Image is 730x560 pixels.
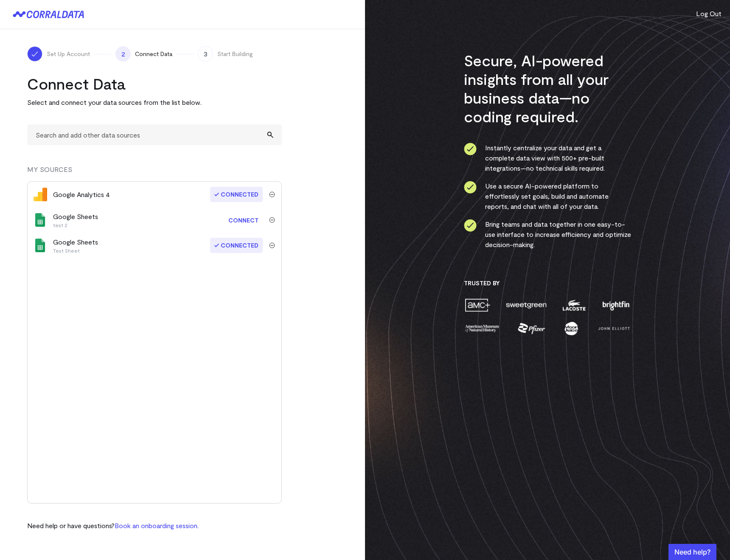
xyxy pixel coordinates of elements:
[53,211,98,228] div: Google Sheets
[210,187,263,202] span: Connected
[47,50,90,58] span: Set Up Account
[517,321,546,336] img: pfizer-e137f5fc.png
[269,217,275,223] img: trash-40e54a27.svg
[464,279,632,287] h3: Trusted By
[696,8,722,19] button: Log Out
[198,46,213,62] span: 3
[27,97,282,107] p: Select and connect your data sources from the list below.
[464,143,477,155] img: ico-check-circle-4b19435c.svg
[27,124,282,145] input: Search and add other data sources
[210,238,263,253] span: Connected
[53,222,98,228] p: test 2
[464,298,491,312] img: amc-0b11a8f1.png
[464,143,632,173] li: Instantly centralize your data and get a complete data view with 500+ pre-built integrations—no t...
[464,219,632,250] li: Bring teams and data together in one easy-to-use interface to increase efficiency and optimize de...
[562,298,587,312] img: lacoste-7a6b0538.png
[597,321,631,336] img: john-elliott-25751c40.png
[464,181,632,211] li: Use a secure AI-powered platform to effortlessly set goals, build and automate reports, and chat ...
[53,237,98,254] div: Google Sheets
[224,212,263,228] a: Connect
[115,521,199,529] a: Book an onboarding session.
[217,50,253,58] span: Start Building
[31,50,39,58] img: ico-check-white-5ff98cb1.svg
[464,181,477,194] img: ico-check-circle-4b19435c.svg
[53,247,98,254] p: Test Sheet
[269,242,275,248] img: trash-40e54a27.svg
[34,239,47,252] img: google_sheets-5a4bad8e.svg
[27,521,199,531] p: Need help or have questions?
[269,191,275,197] img: trash-40e54a27.svg
[464,219,477,232] img: ico-check-circle-4b19435c.svg
[464,321,500,336] img: amnh-5afada46.png
[601,298,631,312] img: brightfin-a251e171.png
[505,298,547,312] img: sweetgreen-1d1fb32c.png
[115,46,131,62] span: 2
[135,50,172,58] span: Connect Data
[34,188,47,201] img: google_analytics_4-4ee20295.svg
[27,74,282,93] h2: Connect Data
[464,51,632,126] h3: Secure, AI-powered insights from all your business data—no coding required.
[27,164,282,181] div: MY SOURCES
[34,213,47,227] img: google_sheets-5a4bad8e.svg
[563,321,580,336] img: moon-juice-c312e729.png
[53,189,110,200] div: Google Analytics 4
